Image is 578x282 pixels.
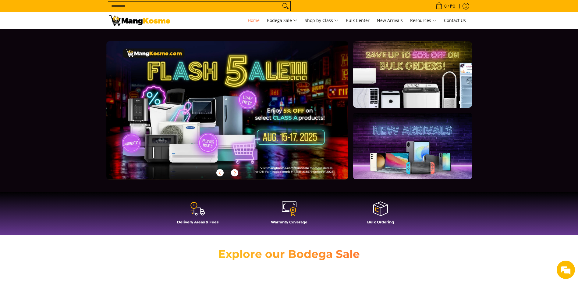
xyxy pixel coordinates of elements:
[228,166,241,179] button: Next
[346,17,370,23] span: Bulk Center
[267,17,297,24] span: Bodega Sale
[109,15,170,26] img: Mang Kosme: Your Home Appliances Warehouse Sale Partner!
[410,17,437,24] span: Resources
[338,201,423,229] a: Bulk Ordering
[201,247,378,261] h2: Explore our Bodega Sale
[155,201,240,229] a: Delivery Areas & Fees
[176,12,469,29] nav: Main Menu
[106,41,368,189] a: More
[248,17,260,23] span: Home
[246,220,332,224] h4: Warranty Coverage
[305,17,339,24] span: Shop by Class
[245,12,263,29] a: Home
[302,12,342,29] a: Shop by Class
[264,12,300,29] a: Bodega Sale
[374,12,406,29] a: New Arrivals
[338,220,423,224] h4: Bulk Ordering
[441,12,469,29] a: Contact Us
[449,4,456,8] span: ₱0
[434,3,457,9] span: •
[443,4,448,8] span: 0
[407,12,440,29] a: Resources
[444,17,466,23] span: Contact Us
[213,166,227,179] button: Previous
[281,2,290,11] button: Search
[377,17,403,23] span: New Arrivals
[155,220,240,224] h4: Delivery Areas & Fees
[343,12,373,29] a: Bulk Center
[246,201,332,229] a: Warranty Coverage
